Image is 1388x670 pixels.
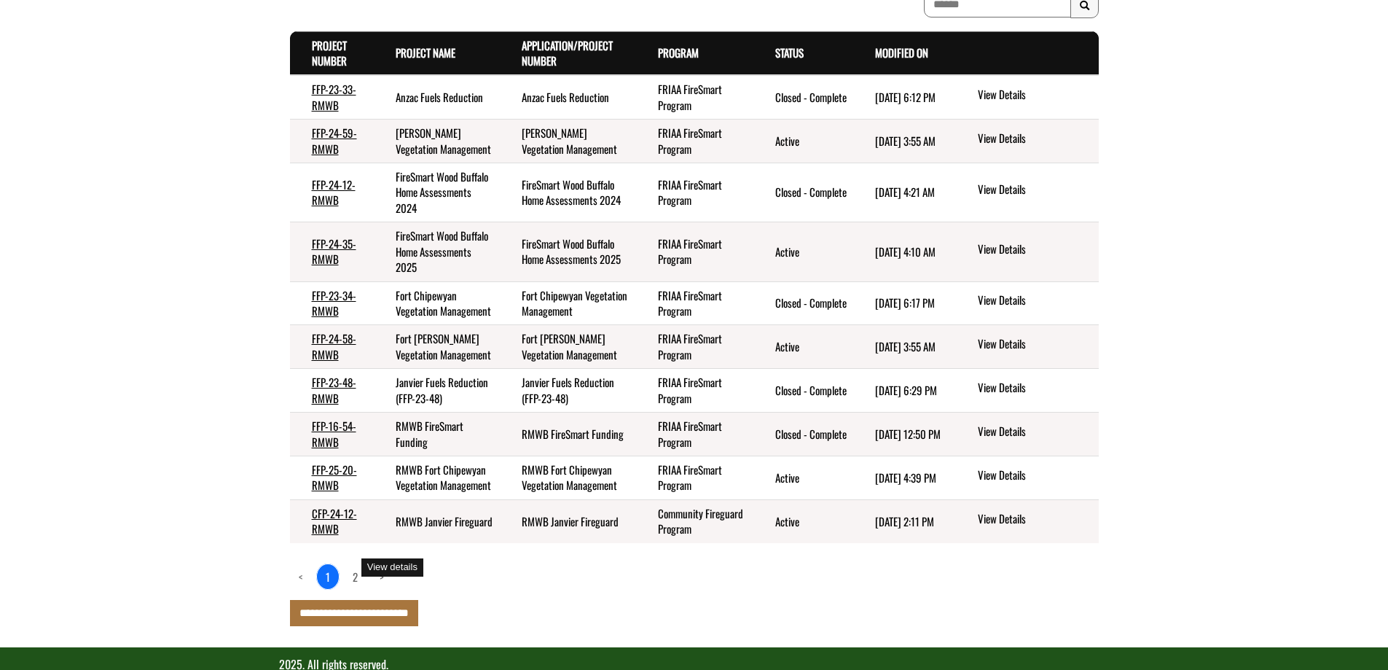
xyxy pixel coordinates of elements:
a: View details [978,241,1092,259]
td: RMWB Fort Chipewyan Vegetation Management [374,456,500,499]
td: Anzac Fuels Reduction [374,75,500,119]
td: Fort McMurray Vegetation Management [374,325,500,369]
td: FRIAA FireSmart Program [636,456,754,499]
td: action menu [954,325,1098,369]
td: FFP-24-35-RMWB [290,222,375,281]
td: Closed - Complete [753,281,853,325]
td: FRIAA FireSmart Program [636,222,754,281]
td: Conklin Vegetation Management [374,120,500,163]
time: [DATE] 4:10 AM [875,244,936,260]
td: FRIAA FireSmart Program [636,75,754,119]
time: [DATE] 12:50 PM [875,426,941,442]
td: FFP-16-54-RMWB [290,413,375,456]
a: View details [978,131,1092,148]
td: RMWB FireSmart Funding [374,413,500,456]
td: CFP-24-12-RMWB [290,499,375,542]
a: FFP-23-34-RMWB [312,287,356,319]
td: action menu [954,281,1098,325]
td: action menu [954,163,1098,222]
a: Project Number [312,37,347,69]
td: RMWB FireSmart Funding [500,413,636,456]
a: FFP-24-59-RMWB [312,125,357,156]
td: Conklin Vegetation Management [500,120,636,163]
a: FFP-23-33-RMWB [312,81,356,112]
time: [DATE] 6:17 PM [875,295,935,311]
td: FFP-23-48-RMWB [290,369,375,413]
a: View details [978,467,1092,485]
td: 7/26/2023 12:50 PM [853,413,954,456]
a: View details [978,182,1092,199]
td: FFP-24-58-RMWB [290,325,375,369]
td: Active [753,325,853,369]
td: 8/11/2025 3:55 AM [853,325,954,369]
a: FFP-23-48-RMWB [312,374,356,405]
td: FRIAA FireSmart Program [636,325,754,369]
td: Fort Chipewyan Vegetation Management [374,281,500,325]
a: Project Name [396,44,455,61]
td: 4/27/2024 6:12 PM [853,75,954,119]
time: [DATE] 3:55 AM [875,133,936,149]
a: page 2 [344,564,366,589]
td: Active [753,499,853,542]
a: View details [978,336,1092,354]
td: FFP-24-59-RMWB [290,120,375,163]
td: Closed - Complete [753,163,853,222]
td: FRIAA FireSmart Program [636,163,754,222]
td: RMWB Fort Chipewyan Vegetation Management [500,456,636,499]
td: FireSmart Wood Buffalo Home Assessments 2025 [374,222,500,281]
td: Closed - Complete [753,369,853,413]
td: FRIAA FireSmart Program [636,369,754,413]
td: FireSmart Wood Buffalo Home Assessments 2024 [374,163,500,222]
a: FFP-24-58-RMWB [312,330,356,362]
td: action menu [954,369,1098,413]
a: Next page [371,564,393,589]
td: Closed - Complete [753,75,853,119]
th: Actions [954,31,1098,75]
td: 7/28/2025 4:39 PM [853,456,954,499]
td: 8/11/2025 2:11 PM [853,499,954,542]
time: [DATE] 6:12 PM [875,89,936,105]
td: RMWB Janvier Fireguard [500,499,636,542]
td: Fort McMurray Vegetation Management [500,325,636,369]
td: Anzac Fuels Reduction [500,75,636,119]
td: action menu [954,413,1098,456]
td: 4/27/2024 6:29 PM [853,369,954,413]
a: View details [978,87,1092,104]
a: CFP-24-12-RMWB [312,505,357,537]
a: Program [658,44,699,61]
td: 8/11/2025 4:10 AM [853,222,954,281]
td: FireSmart Wood Buffalo Home Assessments 2025 [500,222,636,281]
a: Application/Project Number [522,37,613,69]
td: Active [753,120,853,163]
td: action menu [954,222,1098,281]
time: [DATE] 6:29 PM [875,382,937,398]
td: action menu [954,456,1098,499]
td: FRIAA FireSmart Program [636,120,754,163]
a: 1 [316,564,340,590]
time: [DATE] 3:55 AM [875,338,936,354]
td: FRIAA FireSmart Program [636,281,754,325]
td: Community Fireguard Program [636,499,754,542]
td: Active [753,456,853,499]
td: Fort Chipewyan Vegetation Management [500,281,636,325]
a: Status [775,44,804,61]
td: FFP-25-20-RMWB [290,456,375,499]
a: FFP-25-20-RMWB [312,461,357,493]
time: [DATE] 4:21 AM [875,184,935,200]
a: Modified On [875,44,928,61]
a: FFP-24-35-RMWB [312,235,356,267]
time: [DATE] 2:11 PM [875,513,934,529]
td: FFP-23-33-RMWB [290,75,375,119]
td: Active [753,222,853,281]
a: View details [978,292,1092,310]
a: FFP-16-54-RMWB [312,418,356,449]
a: FFP-24-12-RMWB [312,176,356,208]
a: View details [978,380,1092,397]
a: View details [978,424,1092,441]
td: 8/11/2025 4:21 AM [853,163,954,222]
td: FireSmart Wood Buffalo Home Assessments 2024 [500,163,636,222]
td: RMWB Janvier Fireguard [374,499,500,542]
td: action menu [954,120,1098,163]
td: FRIAA FireSmart Program [636,413,754,456]
a: View details [978,511,1092,529]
